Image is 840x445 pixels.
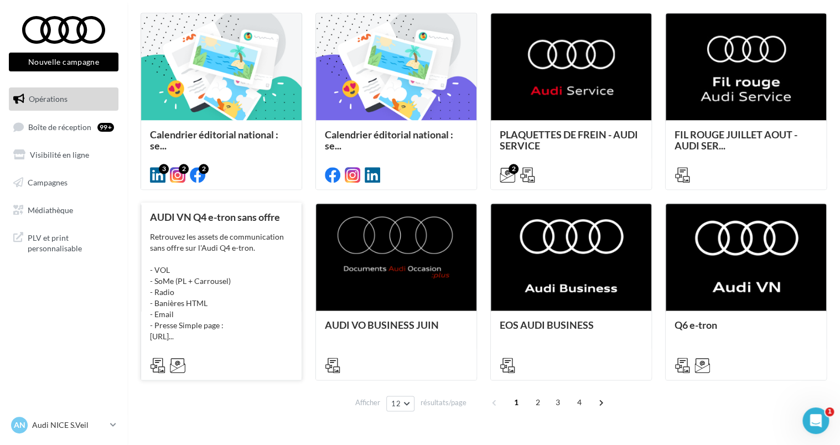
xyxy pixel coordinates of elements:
[9,53,118,71] button: Nouvelle campagne
[30,150,89,159] span: Visibilité en ligne
[28,205,73,214] span: Médiathèque
[7,171,121,194] a: Campagnes
[28,122,91,131] span: Boîte de réception
[355,397,380,408] span: Afficher
[32,420,106,431] p: Audi NICE S.Veil
[199,164,209,174] div: 2
[500,319,594,331] span: EOS AUDI BUSINESS
[7,87,121,111] a: Opérations
[509,164,518,174] div: 2
[7,226,121,258] a: PLV et print personnalisable
[325,128,453,152] span: Calendrier éditorial national : se...
[150,231,293,342] div: Retrouvez les assets de communication sans offre sur l'Audi Q4 e-tron. - VOL - SoMe (PL + Carrous...
[507,394,525,411] span: 1
[7,115,121,139] a: Boîte de réception99+
[549,394,567,411] span: 3
[391,399,401,408] span: 12
[7,143,121,167] a: Visibilité en ligne
[500,128,638,152] span: PLAQUETTES DE FREIN - AUDI SERVICE
[28,178,68,187] span: Campagnes
[325,319,439,331] span: AUDI VO BUSINESS JUIN
[97,123,114,132] div: 99+
[159,164,169,174] div: 3
[29,94,68,104] span: Opérations
[421,397,466,408] span: résultats/page
[14,420,25,431] span: AN
[529,394,547,411] span: 2
[571,394,588,411] span: 4
[150,211,280,223] span: AUDI VN Q4 e-tron sans offre
[386,396,414,411] button: 12
[825,407,834,416] span: 1
[150,332,169,341] a: [URL]
[9,415,118,436] a: AN Audi NICE S.Veil
[802,407,829,434] iframe: Intercom live chat
[179,164,189,174] div: 2
[675,128,797,152] span: FIL ROUGE JUILLET AOUT - AUDI SER...
[675,319,717,331] span: Q6 e-tron
[28,230,114,254] span: PLV et print personnalisable
[150,128,278,152] span: Calendrier éditorial national : se...
[7,199,121,222] a: Médiathèque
